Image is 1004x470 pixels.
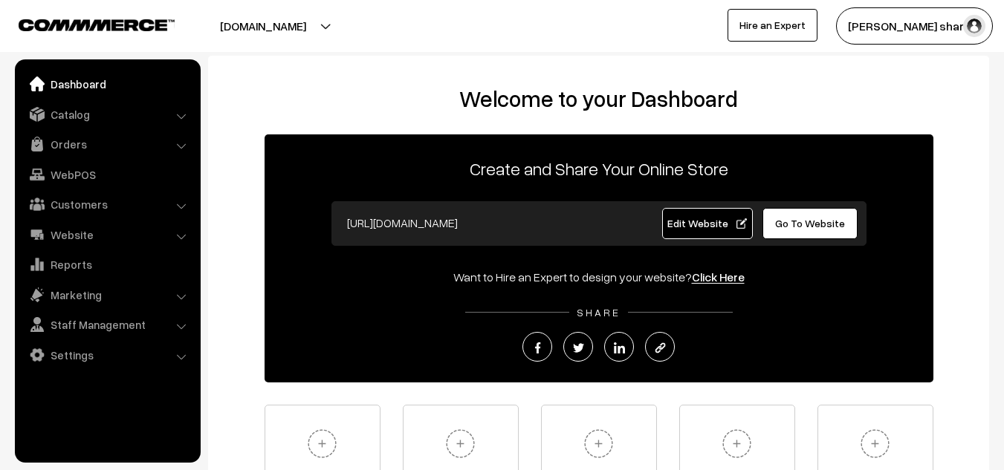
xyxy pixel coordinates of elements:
[19,161,195,188] a: WebPOS
[19,19,175,30] img: COMMMERCE
[692,270,745,284] a: Click Here
[19,101,195,128] a: Catalog
[578,423,619,464] img: plus.svg
[19,342,195,368] a: Settings
[168,7,358,45] button: [DOMAIN_NAME]
[662,208,753,239] a: Edit Website
[19,221,195,248] a: Website
[775,217,845,229] span: Go To Website
[19,15,149,33] a: COMMMERCE
[569,306,628,319] span: SHARE
[667,217,747,229] span: Edit Website
[716,423,757,464] img: plus.svg
[963,15,985,37] img: user
[728,9,817,42] a: Hire an Expert
[19,71,195,97] a: Dashboard
[19,311,195,338] a: Staff Management
[265,268,933,286] div: Want to Hire an Expert to design your website?
[855,423,895,464] img: plus.svg
[836,7,993,45] button: [PERSON_NAME] sharm…
[19,131,195,157] a: Orders
[762,208,858,239] a: Go To Website
[440,423,481,464] img: plus.svg
[19,191,195,218] a: Customers
[265,155,933,182] p: Create and Share Your Online Store
[223,85,974,112] h2: Welcome to your Dashboard
[19,281,195,308] a: Marketing
[19,251,195,278] a: Reports
[302,423,343,464] img: plus.svg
